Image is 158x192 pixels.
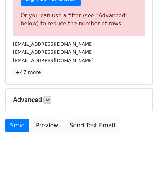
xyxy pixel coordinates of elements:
small: [EMAIL_ADDRESS][DOMAIN_NAME] [13,58,94,63]
small: [EMAIL_ADDRESS][DOMAIN_NAME] [13,41,94,47]
h5: Advanced [13,96,145,104]
a: Preview [31,119,63,132]
small: [EMAIL_ADDRESS][DOMAIN_NAME] [13,49,94,55]
a: Send Test Email [65,119,120,132]
a: Send [5,119,29,132]
a: +47 more [13,68,43,77]
div: Or you can use a filter (see "Advanced" below) to reduce the number of rows [21,12,137,28]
